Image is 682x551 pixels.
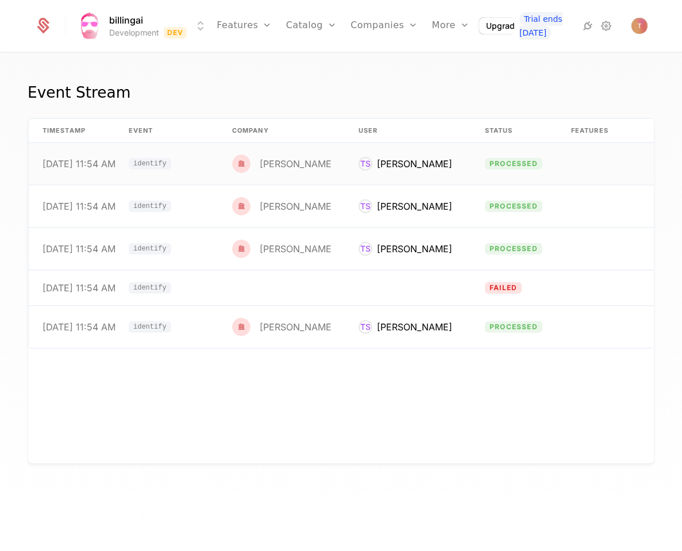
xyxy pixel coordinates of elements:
[519,12,562,40] span: Trial ends [DATE]
[260,244,335,253] div: [PERSON_NAME]
[43,244,115,253] div: [DATE] 11:54 AM
[377,199,452,213] div: [PERSON_NAME]
[133,284,167,291] span: identify
[129,321,171,333] span: identify
[581,19,595,33] a: Integrations
[359,242,372,256] div: TS
[43,283,115,292] div: [DATE] 11:54 AM
[232,318,331,336] div: Tiago Formosinho Sanchez
[218,119,345,143] th: Company
[109,13,143,27] span: billingai
[133,245,167,252] span: identify
[631,18,648,34] button: Open user button
[109,27,159,38] div: Development
[485,321,542,333] span: processed
[359,157,372,171] div: TS
[28,81,130,104] div: Event Stream
[359,157,452,171] div: Tiago Formosinho Sanchez
[260,202,335,211] div: [PERSON_NAME]
[359,320,372,334] div: TS
[232,197,331,215] div: Tiago Formosinho Sanchez
[345,119,471,143] th: User
[115,119,218,143] th: Event
[377,157,452,171] div: [PERSON_NAME]
[631,18,648,34] img: Tiago
[359,199,452,213] div: Tiago Formosinho Sanchez
[232,240,251,258] img: red.png
[377,242,452,256] div: [PERSON_NAME]
[43,202,115,211] div: [DATE] 11:54 AM
[232,155,331,173] div: Tiago Formosinho Sanchez
[29,119,115,143] th: timestamp
[43,159,115,168] div: [DATE] 11:54 AM
[485,243,542,255] span: processed
[485,158,542,169] span: processed
[79,13,208,38] button: Select environment
[599,19,613,33] a: Settings
[260,159,335,168] div: [PERSON_NAME]
[260,322,335,332] div: [PERSON_NAME]
[359,199,372,213] div: TS
[377,320,452,334] div: [PERSON_NAME]
[485,282,522,294] span: failed
[129,158,171,169] span: identify
[519,12,577,40] a: Trial ends [DATE]
[76,12,103,40] img: billingai
[479,18,526,34] button: Upgrade
[43,322,115,332] div: [DATE] 11:54 AM
[129,282,171,294] span: identify
[359,320,452,334] div: Tiago Formosinho Sanchez
[133,160,167,167] span: identify
[232,240,331,258] div: Tiago Formosinho Sanchez
[485,201,542,212] span: processed
[359,242,452,256] div: Tiago Formosinho Sanchez
[133,203,167,210] span: identify
[164,27,187,38] span: Dev
[471,119,557,143] th: Status
[129,201,171,212] span: identify
[232,155,251,173] img: red.png
[232,318,251,336] img: red.png
[133,323,167,330] span: identify
[129,243,171,255] span: identify
[232,197,251,215] img: red.png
